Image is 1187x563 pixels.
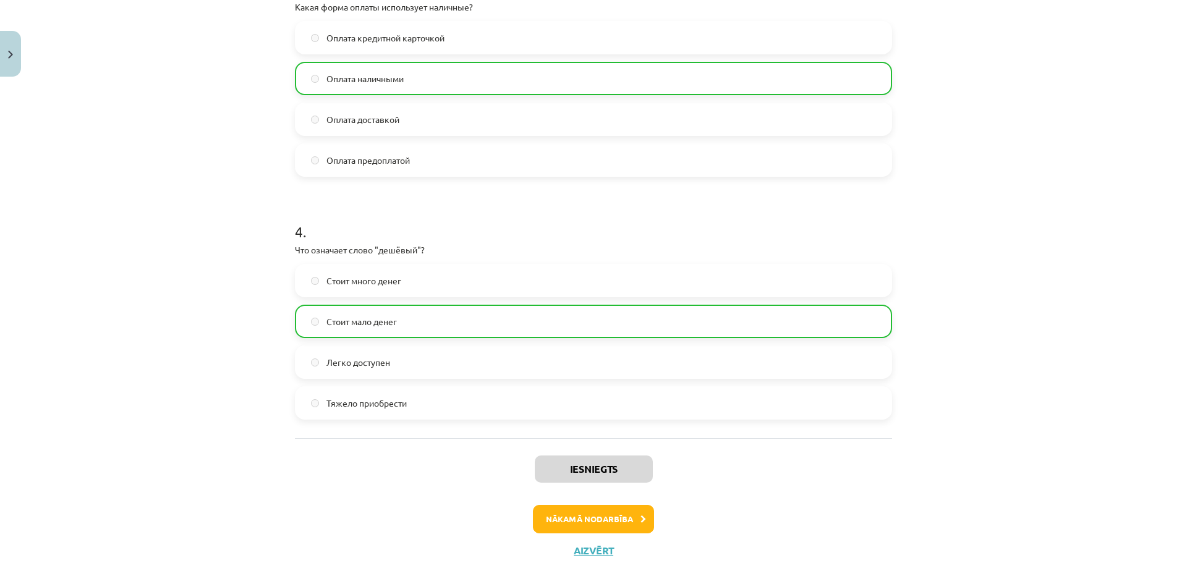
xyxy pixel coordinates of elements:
button: Iesniegts [535,455,653,483]
input: Оплата предоплатой [311,156,319,164]
span: Стоит мало денег [326,315,397,328]
input: Оплата кредитной карточкой [311,34,319,42]
input: Легко доступен [311,358,319,366]
input: Оплата наличными [311,75,319,83]
input: Тяжело приобрести [311,399,319,407]
img: icon-close-lesson-0947bae3869378f0d4975bcd49f059093ad1ed9edebbc8119c70593378902aed.svg [8,51,13,59]
span: Оплата предоплатой [326,154,410,167]
span: Оплата наличными [326,72,404,85]
span: Оплата кредитной карточкой [326,32,445,44]
input: Стоит много денег [311,277,319,285]
button: Nākamā nodarbība [533,505,654,533]
span: Легко доступен [326,356,390,369]
span: Тяжело приобрести [326,397,407,410]
button: Aizvērt [570,544,617,557]
input: Стоит мало денег [311,318,319,326]
h1: 4 . [295,201,892,240]
input: Оплата доставкой [311,116,319,124]
p: Что означает слово "дешёвый"? [295,243,892,256]
p: Какая форма оплаты использует наличные? [295,1,892,14]
span: Оплата доставкой [326,113,399,126]
span: Стоит много денег [326,274,401,287]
